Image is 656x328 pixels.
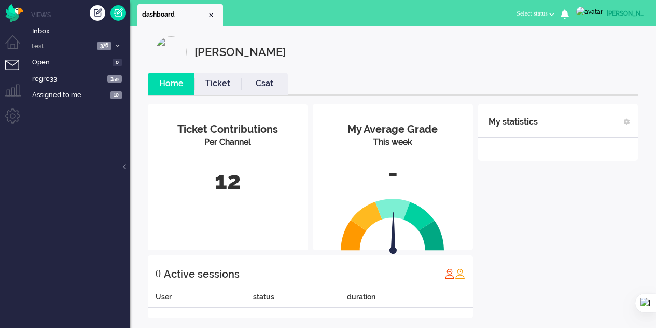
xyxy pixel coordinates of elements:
[32,58,109,67] span: Open
[142,10,207,19] span: dashboard
[164,264,240,284] div: Active sessions
[517,10,548,17] span: Select status
[32,74,104,84] span: regre33
[320,122,465,137] div: My Average Grade
[194,73,241,95] li: Ticket
[510,6,561,21] button: Select status
[194,36,286,67] div: [PERSON_NAME]
[5,60,29,83] li: Tickets menu
[156,36,187,67] img: profilePicture
[241,73,288,95] li: Csat
[253,292,347,308] div: status
[455,268,465,279] img: profile_orange.svg
[510,3,561,26] li: Select status
[30,56,130,67] a: Open 0
[156,122,300,137] div: Ticket Contributions
[320,156,465,190] div: -
[574,6,646,17] a: [PERSON_NAME]
[32,26,130,36] span: Inbox
[148,73,194,95] li: Home
[5,108,29,132] li: Admin menu
[156,263,161,284] div: 0
[156,164,300,198] div: 12
[341,198,444,251] img: semi_circle.svg
[113,59,122,66] span: 0
[371,212,416,256] img: arrow.svg
[110,91,122,99] span: 10
[137,4,223,26] li: Dashboard
[444,268,455,279] img: profile_red.svg
[97,42,111,50] span: 376
[107,75,122,83] span: 359
[148,292,253,308] div: User
[5,7,23,15] a: Omnidesk
[607,8,646,19] div: [PERSON_NAME]
[488,112,538,132] div: My statistics
[241,78,288,90] a: Csat
[32,90,107,100] span: Assigned to me
[194,78,241,90] a: Ticket
[347,292,473,308] div: duration
[30,42,94,51] span: test
[30,73,130,84] a: regre33 359
[30,89,130,100] a: Assigned to me 10
[576,7,603,17] img: avatar
[5,4,23,22] img: flow_omnibird.svg
[110,5,126,21] a: Quick Ticket
[207,11,215,19] div: Close tab
[30,25,130,36] a: Inbox
[31,10,130,19] li: Views
[5,35,29,59] li: Dashboard menu
[90,5,105,21] div: Create ticket
[320,136,465,148] div: This week
[156,136,300,148] div: Per Channel
[5,84,29,107] li: Supervisor menu
[148,78,194,90] a: Home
